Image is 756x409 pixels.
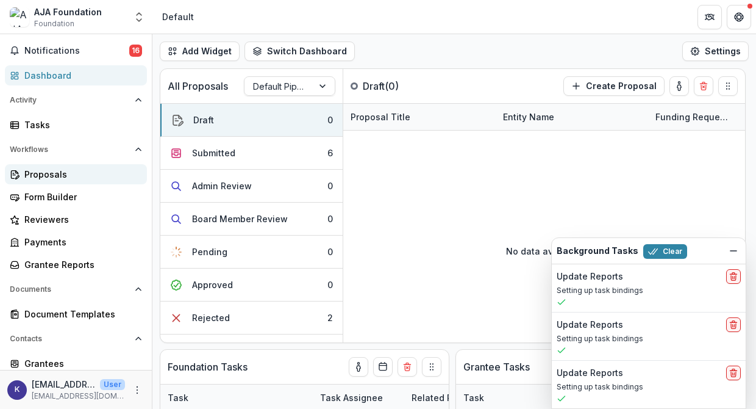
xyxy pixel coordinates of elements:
div: 0 [327,212,333,225]
button: delete [726,269,741,284]
p: No data available [506,245,582,258]
div: 0 [327,179,333,192]
button: Add Widget [160,42,240,61]
button: Notifications16 [5,41,147,60]
button: Open Contacts [5,329,147,349]
a: Payments [5,232,147,252]
button: Open Activity [5,90,147,110]
span: Activity [10,96,130,104]
div: Submitted [192,147,235,159]
img: AJA Foundation [10,7,29,27]
button: Approved0 [160,269,343,302]
div: Proposal Title [343,110,418,123]
div: Entity Name [496,110,562,123]
div: 2 [327,311,333,324]
span: Documents [10,285,130,294]
a: Grantee Reports [5,255,147,275]
span: Foundation [34,18,74,29]
div: Task Assignee [313,391,390,404]
a: Document Templates [5,304,147,324]
button: Draft0 [160,104,343,137]
p: Foundation Tasks [168,360,248,374]
div: Rejected [192,311,230,324]
div: Document Templates [24,308,137,320]
p: [EMAIL_ADDRESS][DOMAIN_NAME] [32,378,95,391]
div: AJA Foundation [34,5,102,18]
div: Approved [192,278,233,291]
div: Reviewers [24,213,137,226]
div: 0 [327,114,333,126]
div: Default [162,10,194,23]
span: Workflows [10,145,130,154]
span: Contacts [10,335,130,343]
button: Switch Dashboard [244,42,355,61]
div: Related Proposal [404,391,492,404]
button: More [130,383,144,397]
button: Settings [682,42,749,61]
p: Setting up task bindings [557,382,741,393]
nav: breadcrumb [157,8,199,26]
span: 16 [129,45,142,57]
p: Grantee Tasks [463,360,530,374]
button: Drag [718,76,738,96]
h2: Update Reports [557,368,623,378]
a: Grantees [5,353,147,374]
button: Clear [643,244,687,259]
p: [EMAIL_ADDRESS][DOMAIN_NAME] [32,391,125,402]
button: Delete card [398,357,417,377]
div: Dashboard [24,69,137,82]
p: Setting up task bindings [557,285,741,296]
button: Delete card [694,76,713,96]
a: Tasks [5,115,147,135]
div: Proposals [24,168,137,181]
button: Board Member Review0 [160,203,343,236]
div: Grantee Reports [24,258,137,271]
div: Funding Requested [648,110,740,123]
div: Funding Requested [648,104,740,130]
p: User [100,379,125,390]
h2: Background Tasks [557,246,638,256]
button: Submitted6 [160,137,343,170]
h2: Update Reports [557,320,623,330]
span: Notifications [24,46,129,56]
div: Payments [24,236,137,248]
div: kjarrett@ajafoundation.org [15,386,20,394]
button: Drag [422,357,441,377]
button: Open entity switcher [130,5,148,29]
h2: Update Reports [557,272,623,282]
p: Draft ( 0 ) [363,79,454,93]
div: Task [160,391,196,404]
div: 6 [327,147,333,159]
button: Partners [697,5,722,29]
div: Pending [192,245,227,258]
div: Entity Name [496,104,648,130]
div: Proposal Title [343,104,496,130]
a: Reviewers [5,209,147,230]
button: delete [726,366,741,380]
div: Draft [193,114,214,126]
div: 0 [327,245,333,258]
button: Calendar [373,357,393,377]
button: Rejected2 [160,302,343,335]
button: Admin Review0 [160,170,343,203]
button: Open Workflows [5,140,147,159]
p: All Proposals [168,79,228,93]
button: Create Proposal [563,76,665,96]
button: Dismiss [726,244,741,258]
a: Dashboard [5,65,147,85]
div: Board Member Review [192,212,288,225]
button: Get Help [727,5,751,29]
button: delete [726,317,741,332]
div: Task [456,391,491,404]
p: Setting up task bindings [557,333,741,344]
div: Form Builder [24,190,137,203]
div: Tasks [24,118,137,131]
a: Proposals [5,164,147,184]
button: toggle-assigned-to-me [669,76,689,96]
button: Open Documents [5,280,147,299]
div: Grantees [24,357,137,370]
button: toggle-assigned-to-me [349,357,368,377]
